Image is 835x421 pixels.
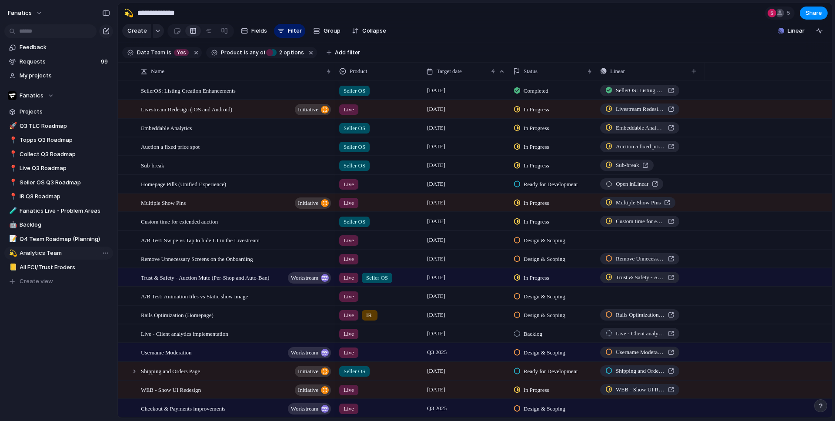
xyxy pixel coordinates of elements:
span: fanatics [8,9,32,17]
span: Yes [177,49,186,57]
span: In Progress [524,124,549,133]
button: Yes [172,48,190,57]
div: 🤖Backlog [4,218,113,231]
button: Fields [237,24,271,38]
span: is [244,49,248,57]
a: 📍IR Q3 Roadmap [4,190,113,203]
span: [DATE] [425,160,448,170]
span: [DATE] [425,141,448,152]
a: Open inLinear [600,178,663,190]
button: 📍 [8,178,17,187]
button: isany of [242,48,267,57]
span: All FCI/Trust Eroders [20,263,110,272]
span: Data Team [137,49,165,57]
span: [DATE] [425,104,448,114]
span: Projects [20,107,110,116]
span: Q4 Team Roadmap (Planning) [20,235,110,244]
a: Custom time for extended auction [600,216,679,227]
span: IR Q3 Roadmap [20,192,110,201]
span: Analytics Team [20,249,110,257]
span: Live [344,180,354,189]
a: Rails Optimization (Homepage) [600,309,679,321]
span: Shipping and Orders Page [616,367,665,375]
span: Livestream Redesign (iOS and Android) [616,105,665,114]
span: A/B Test: Swipe vs Tap to hide UI in the Livestream [141,235,260,245]
span: IR [366,311,372,320]
button: 📒 [8,263,17,272]
span: [DATE] [425,366,448,376]
a: Trust & Safety - Auction Mute (Per-Shop and Auto-Ban) [600,272,679,283]
span: Q3 2025 [425,347,449,358]
span: workstream [291,403,318,415]
button: 🧪 [8,207,17,215]
button: 🤖 [8,221,17,229]
span: Live Q3 Roadmap [20,164,110,173]
span: Design & Scoping [524,236,565,245]
span: Live - Client analytics implementation [141,328,228,338]
button: initiative [295,104,331,115]
span: [DATE] [425,384,448,395]
span: Design & Scoping [524,292,565,301]
span: Linear [788,27,805,35]
span: Collapse [362,27,386,35]
a: Remove Unnecessary Screens on the Onboarding [600,253,679,264]
div: 🚀 [9,121,15,131]
span: Live - Client analytics implementation [616,329,665,338]
span: Live [344,255,354,264]
span: Rails Optimization (Homepage) [616,311,665,319]
a: 📍Seller OS Q3 Roadmap [4,176,113,189]
button: initiative [295,197,331,209]
button: initiative [295,384,331,396]
a: 🧪Fanatics Live - Problem Areas [4,204,113,217]
span: Auction a fixed price spot [141,141,200,151]
span: initiative [298,104,318,116]
span: Group [324,27,341,35]
button: Collapse [348,24,390,38]
div: 📍 [9,135,15,145]
span: Design & Scoping [524,311,565,320]
a: Shipping and Orders Page [600,365,679,377]
span: Seller OS [344,87,365,95]
span: Seller OS [344,161,365,170]
span: options [277,49,304,57]
button: workstream [288,403,331,414]
a: 🚀Q3 TLC Roadmap [4,120,113,133]
span: Ready for Development [524,367,578,376]
span: [DATE] [425,179,448,189]
span: [DATE] [425,197,448,208]
span: Live [344,199,354,207]
span: Seller OS [344,217,365,226]
span: Auction a fixed price spot [616,142,665,151]
span: Create [127,27,147,35]
div: 📝 [9,234,15,244]
span: Feedback [20,43,110,52]
button: Group [309,24,345,38]
span: Live [344,236,354,245]
span: Live [344,386,354,394]
button: Add filter [321,47,365,59]
span: Live [344,311,354,320]
span: Add filter [335,49,360,57]
span: Product [350,67,367,76]
button: 💫 [8,249,17,257]
div: 📒 [9,262,15,272]
button: workstream [288,272,331,284]
span: Completed [524,87,548,95]
button: Filter [274,24,305,38]
span: Checkout & Payments improvements [141,403,226,413]
button: Create [122,24,151,38]
button: 🚀 [8,122,17,130]
span: any of [248,49,265,57]
span: [DATE] [425,254,448,264]
span: Sub-break [616,161,639,170]
span: [DATE] [425,123,448,133]
span: Custom time for extended auction [141,216,218,226]
span: Filter [288,27,302,35]
span: Seller OS [344,124,365,133]
span: Multiple Show Pins [616,198,661,207]
span: Linear [610,67,625,76]
span: In Progress [524,386,549,394]
span: Live [344,105,354,114]
div: 📍 [9,177,15,187]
